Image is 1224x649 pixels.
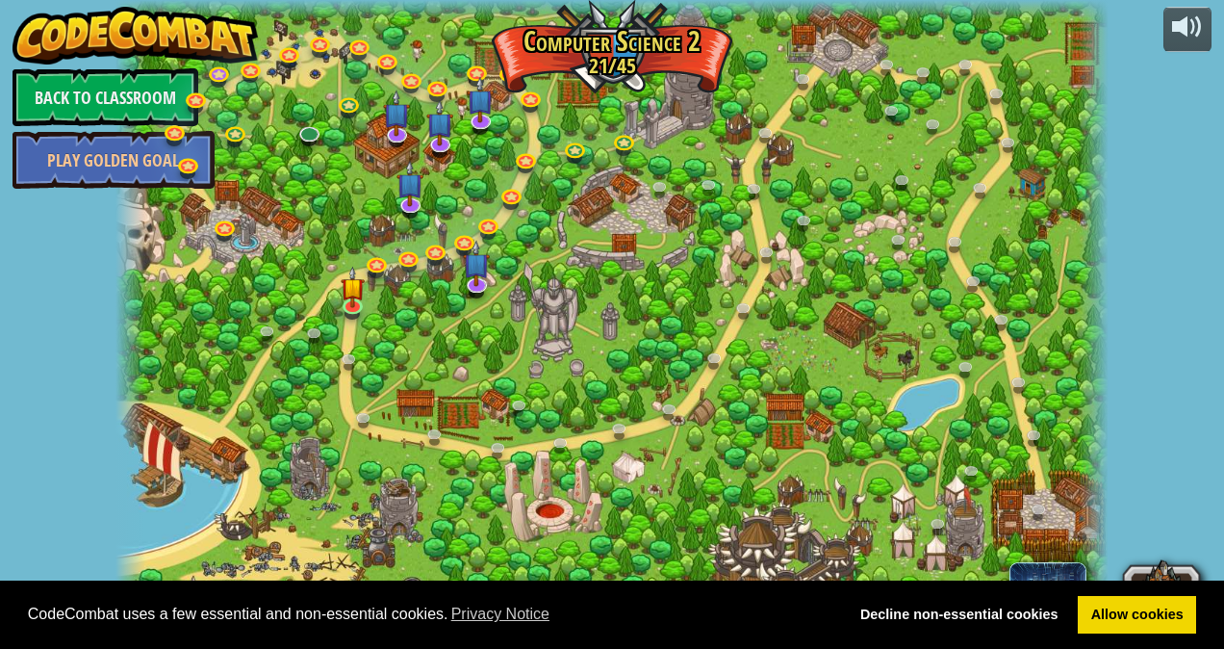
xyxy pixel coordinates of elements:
img: level-banner-unstarted-subscriber.png [396,161,423,208]
img: level-banner-unstarted-subscriber.png [463,240,490,287]
img: level-banner-unstarted-subscriber.png [426,99,453,146]
a: deny cookies [847,596,1071,635]
span: CodeCombat uses a few essential and non-essential cookies. [28,600,832,629]
a: Play Golden Goal [13,131,215,189]
a: learn more about cookies [448,600,553,629]
a: Back to Classroom [13,68,198,126]
img: level-banner-unstarted-subscriber.png [383,90,410,137]
img: level-banner-unstarted-subscriber.png [468,76,495,123]
a: allow cookies [1078,596,1196,635]
button: Adjust volume [1163,7,1211,52]
img: CodeCombat - Learn how to code by playing a game [13,7,259,65]
img: level-banner-started.png [341,267,365,308]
